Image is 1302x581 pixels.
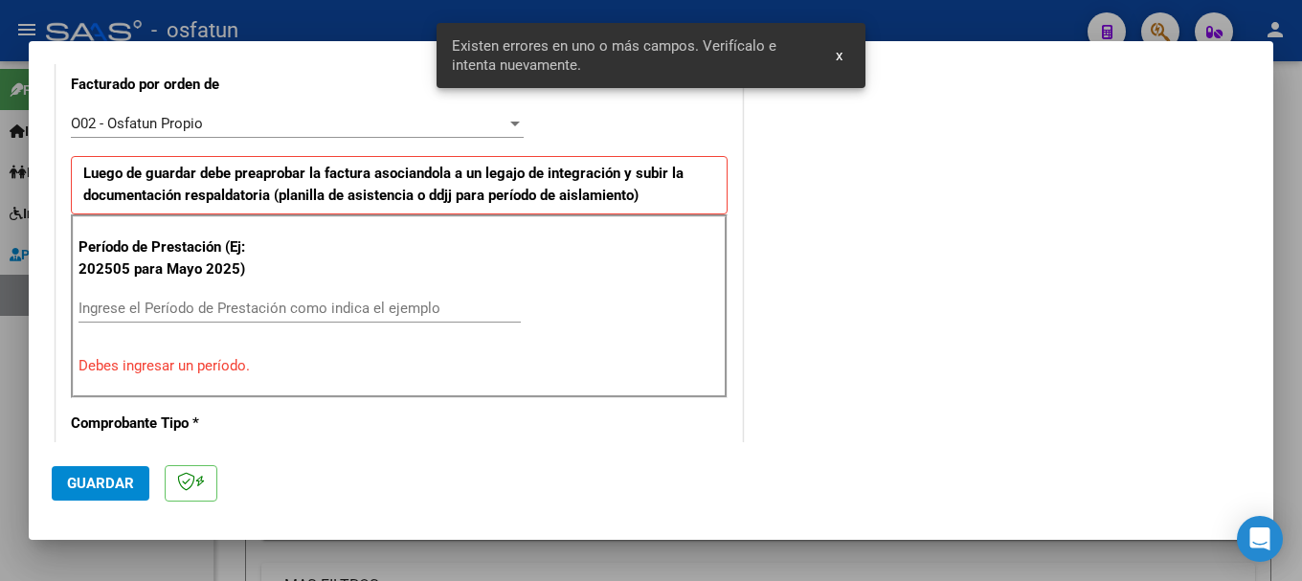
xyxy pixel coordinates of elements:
span: Guardar [67,475,134,492]
p: Período de Prestación (Ej: 202505 para Mayo 2025) [79,236,271,279]
p: Facturado por orden de [71,74,268,96]
p: Debes ingresar un período. [79,355,720,377]
span: x [836,47,842,64]
strong: Luego de guardar debe preaprobar la factura asociandola a un legajo de integración y subir la doc... [83,165,684,204]
span: Existen errores en uno o más campos. Verifícalo e intenta nuevamente. [452,36,814,75]
span: O02 - Osfatun Propio [71,115,203,132]
button: x [820,38,858,73]
div: Open Intercom Messenger [1237,516,1283,562]
button: Guardar [52,466,149,501]
p: Comprobante Tipo * [71,413,268,435]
